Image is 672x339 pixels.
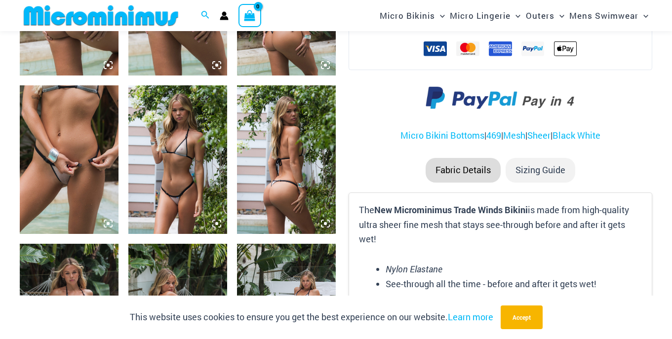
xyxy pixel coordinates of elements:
[435,3,445,28] span: Menu Toggle
[128,85,227,233] img: Trade Winds Ivory/Ink 317 Top 469 Thong
[426,158,501,183] li: Fabric Details
[359,203,642,247] p: The is made from high-quality ultra sheer fine mesh that stays see-through before and after it ge...
[20,85,119,233] img: Trade Winds Ivory/Ink 469 Thong
[220,11,229,20] a: Account icon link
[450,3,511,28] span: Micro Lingerie
[569,3,638,28] span: Mens Swimwear
[400,129,484,141] a: Micro Bikini Bottoms
[447,3,523,28] a: Micro LingerieMenu ToggleMenu Toggle
[201,9,210,22] a: Search icon link
[376,1,652,30] nav: Site Navigation
[380,3,435,28] span: Micro Bikinis
[553,129,575,141] a: Black
[526,3,554,28] span: Outers
[527,129,551,141] a: Sheer
[130,310,493,325] p: This website uses cookies to ensure you get the best experience on our website.
[501,305,543,329] button: Accept
[448,311,493,323] a: Learn more
[20,4,182,27] img: MM SHOP LOGO FLAT
[554,3,564,28] span: Menu Toggle
[506,158,575,183] li: Sizing Guide
[511,3,520,28] span: Menu Toggle
[386,277,642,292] li: See-through all the time - before and after it gets wet!
[386,263,442,275] em: Nylon Elastane
[486,129,501,141] a: 469
[377,3,447,28] a: Micro BikinisMenu ToggleMenu Toggle
[577,129,600,141] a: White
[349,128,652,143] p: | | | |
[238,4,261,27] a: View Shopping Cart, empty
[374,204,528,216] b: New Microminimus Trade Winds Bikini
[503,129,525,141] a: Mesh
[638,3,648,28] span: Menu Toggle
[523,3,567,28] a: OutersMenu ToggleMenu Toggle
[237,85,336,233] img: Trade Winds Ivory/Ink 317 Top 469 Thong
[567,3,651,28] a: Mens SwimwearMenu ToggleMenu Toggle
